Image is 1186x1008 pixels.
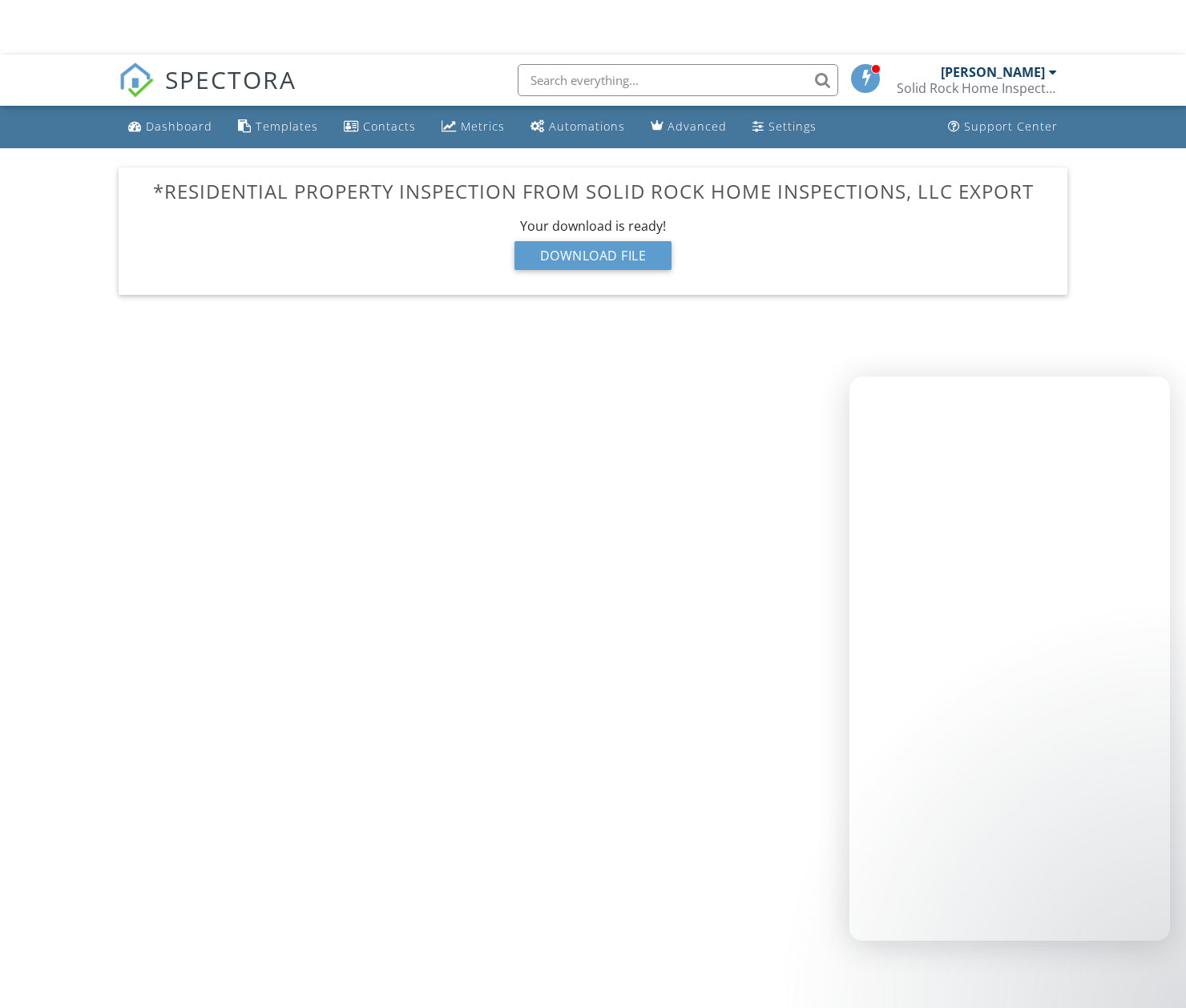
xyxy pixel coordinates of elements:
a: Templates [232,112,325,142]
a: SPECTORA [119,76,296,110]
a: Dashboard [122,112,219,142]
div: Settings [768,119,817,134]
img: The Best Home Inspection Software - Spectora [119,62,154,98]
input: Search everything... [518,64,838,96]
span: SPECTORA [165,62,296,96]
a: Contacts [337,112,422,142]
h3: *Residential Property Inspection from Solid Rock Home Inspections, LLC Export [131,180,1055,202]
div: Metrics [461,119,505,134]
iframe: Intercom live chat [849,377,1170,941]
a: Support Center [942,112,1064,142]
a: Automations (Basic) [524,112,631,142]
div: Download File [514,241,672,270]
div: Advanced [668,119,727,134]
div: Contacts [363,119,416,134]
div: [PERSON_NAME] [941,64,1045,80]
div: Solid Rock Home Inspections, LLC [897,80,1057,96]
div: Templates [256,119,318,134]
div: Dashboard [146,119,212,134]
a: Advanced [644,112,733,142]
div: Automations [549,119,625,134]
iframe: Intercom live chat [1132,954,1170,992]
div: Your download is ready! [131,217,1055,235]
a: Settings [746,112,823,142]
div: Support Center [964,119,1058,134]
a: Metrics [435,112,511,142]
